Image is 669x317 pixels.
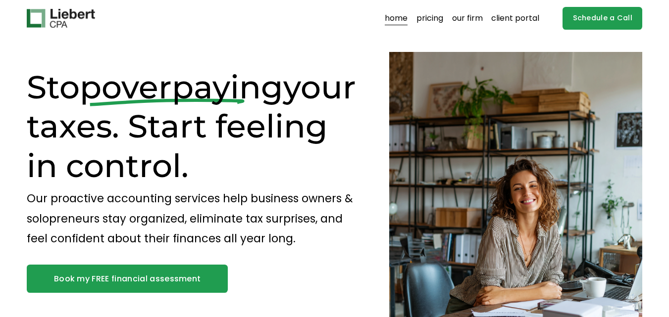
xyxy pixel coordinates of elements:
[27,67,358,185] h1: Stop your taxes. Start feeling in control.
[27,9,95,28] img: Liebert CPA
[27,188,358,248] p: Our proactive accounting services help business owners & solopreneurs stay organized, eliminate t...
[27,265,228,293] a: Book my FREE financial assessment
[491,10,539,26] a: client portal
[385,10,408,26] a: home
[416,10,443,26] a: pricing
[102,67,283,106] span: overpaying
[452,10,483,26] a: our firm
[563,7,642,30] a: Schedule a Call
